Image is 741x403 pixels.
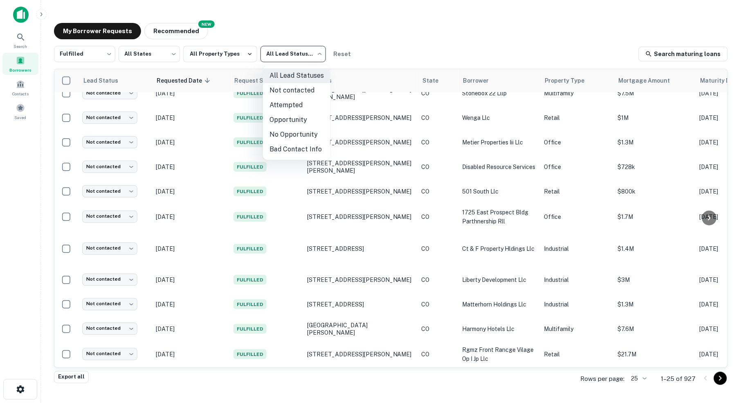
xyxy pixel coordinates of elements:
[263,142,330,157] li: Bad Contact Info
[263,113,330,127] li: Opportunity
[263,98,330,113] li: Attempted
[263,83,330,98] li: Not contacted
[263,127,330,142] li: No Opportunity
[700,338,741,377] iframe: Chat Widget
[263,68,330,83] li: All Lead Statuses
